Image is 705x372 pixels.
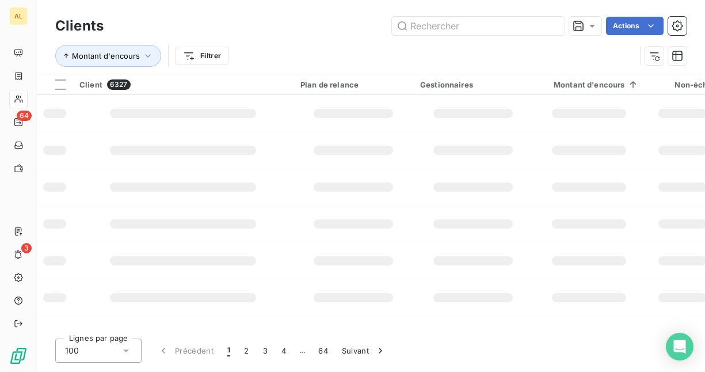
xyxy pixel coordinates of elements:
button: 4 [275,339,293,363]
span: … [293,341,311,360]
span: 6327 [107,79,131,90]
button: Filtrer [176,47,228,65]
div: Open Intercom Messenger [666,333,693,360]
span: 1 [227,345,230,356]
span: 64 [17,111,32,121]
button: Montant d'encours [55,45,161,67]
span: Montant d'encours [72,51,140,60]
input: Rechercher [392,17,565,35]
span: Client [79,80,102,89]
button: 1 [220,339,237,363]
button: 64 [311,339,335,363]
button: 3 [256,339,275,363]
span: 3 [21,243,32,253]
div: Gestionnaires [420,80,526,89]
button: 2 [237,339,256,363]
button: Précédent [151,339,220,363]
button: Suivant [335,339,393,363]
h3: Clients [55,16,104,36]
button: Actions [606,17,664,35]
div: AL [9,7,28,25]
img: Logo LeanPay [9,347,28,365]
div: Montant d'encours [540,80,639,89]
span: 100 [65,345,79,356]
div: Plan de relance [300,80,406,89]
